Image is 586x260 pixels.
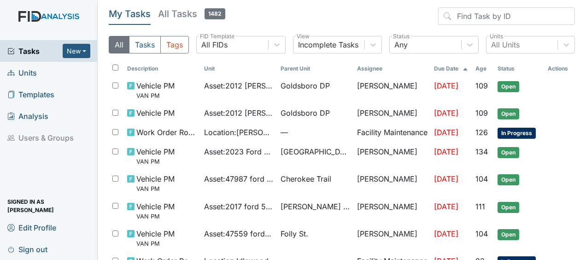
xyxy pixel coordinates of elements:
[281,228,308,239] span: Folly St.
[475,147,488,156] span: 134
[109,7,151,20] h5: My Tasks
[136,184,175,193] small: VAN PM
[136,127,196,138] span: Work Order Routine
[475,108,488,118] span: 109
[136,228,175,248] span: Vehicle PM VAN PM
[498,108,519,119] span: Open
[281,107,330,118] span: Goldsboro DP
[201,39,228,50] div: All FIDs
[434,147,458,156] span: [DATE]
[353,225,430,252] td: [PERSON_NAME]
[475,202,485,211] span: 111
[136,173,175,193] span: Vehicle PM VAN PM
[204,228,273,239] span: Asset : 47559 ford 2024
[205,8,225,19] span: 1482
[498,81,519,92] span: Open
[136,146,175,166] span: Vehicle PM VAN PM
[204,201,273,212] span: Asset : 2017 ford 56895
[475,81,488,90] span: 109
[498,229,519,240] span: Open
[281,127,350,138] span: —
[123,61,200,77] th: Toggle SortBy
[475,174,488,183] span: 104
[281,80,330,91] span: Goldsboro DP
[200,61,277,77] th: Toggle SortBy
[136,80,175,100] span: Vehicle PM VAN PM
[498,174,519,185] span: Open
[475,229,488,238] span: 104
[353,104,430,123] td: [PERSON_NAME]
[472,61,494,77] th: Toggle SortBy
[353,142,430,170] td: [PERSON_NAME]
[277,61,353,77] th: Toggle SortBy
[136,157,175,166] small: VAN PM
[136,201,175,221] span: Vehicle PM VAN PM
[7,46,63,57] a: Tasks
[353,61,430,77] th: Assignee
[298,39,358,50] div: Incomplete Tasks
[434,229,458,238] span: [DATE]
[353,197,430,225] td: [PERSON_NAME]
[204,173,273,184] span: Asset : 47987 ford 2024
[109,36,189,53] div: Type filter
[129,36,161,53] button: Tasks
[491,39,520,50] div: All Units
[353,123,430,142] td: Facility Maintenance
[353,77,430,104] td: [PERSON_NAME]
[494,61,545,77] th: Toggle SortBy
[438,7,575,25] input: Find Task by ID
[160,36,189,53] button: Tags
[434,128,458,137] span: [DATE]
[498,147,519,158] span: Open
[7,87,54,101] span: Templates
[394,39,408,50] div: Any
[136,212,175,221] small: VAN PM
[498,128,536,139] span: In Progress
[7,242,47,256] span: Sign out
[158,7,225,20] h5: All Tasks
[7,109,48,123] span: Analysis
[7,199,90,213] span: Signed in as [PERSON_NAME]
[281,201,350,212] span: [PERSON_NAME] Loop
[63,44,90,58] button: New
[281,146,350,157] span: [GEOGRAPHIC_DATA]
[475,128,488,137] span: 126
[7,220,56,235] span: Edit Profile
[434,108,458,118] span: [DATE]
[136,107,175,118] span: Vehicle PM
[434,202,458,211] span: [DATE]
[136,239,175,248] small: VAN PM
[544,61,575,77] th: Actions
[204,146,273,157] span: Asset : 2023 Ford 31628
[204,127,273,138] span: Location : [PERSON_NAME]
[109,36,129,53] button: All
[353,170,430,197] td: [PERSON_NAME]
[7,65,37,80] span: Units
[112,65,118,71] input: Toggle All Rows Selected
[498,202,519,213] span: Open
[434,174,458,183] span: [DATE]
[204,107,273,118] span: Asset : 2012 [PERSON_NAME] 07541
[281,173,331,184] span: Cherokee Trail
[204,80,273,91] span: Asset : 2012 [PERSON_NAME] 07541
[434,81,458,90] span: [DATE]
[430,61,472,77] th: Toggle SortBy
[136,91,175,100] small: VAN PM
